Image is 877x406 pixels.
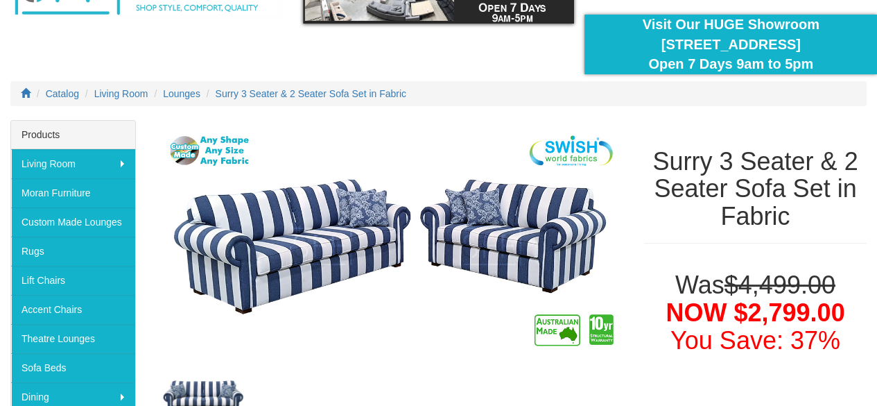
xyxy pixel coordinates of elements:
a: Surry 3 Seater & 2 Seater Sofa Set in Fabric [216,88,406,99]
a: Accent Chairs [11,295,135,324]
a: Moran Furniture [11,178,135,208]
del: $4,499.00 [724,271,835,299]
a: Theatre Lounges [11,324,135,353]
a: Custom Made Lounges [11,208,135,237]
a: Lounges [163,88,200,99]
a: Rugs [11,237,135,266]
a: Catalog [46,88,79,99]
h1: Was [644,271,867,354]
a: Lift Chairs [11,266,135,295]
a: Living Room [94,88,148,99]
h1: Surry 3 Seater & 2 Seater Sofa Set in Fabric [644,148,867,230]
a: Living Room [11,149,135,178]
div: Products [11,121,135,149]
a: Sofa Beds [11,353,135,382]
font: You Save: 37% [670,326,840,355]
div: Visit Our HUGE Showroom [STREET_ADDRESS] Open 7 Days 9am to 5pm [595,15,867,74]
span: NOW $2,799.00 [666,298,844,327]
